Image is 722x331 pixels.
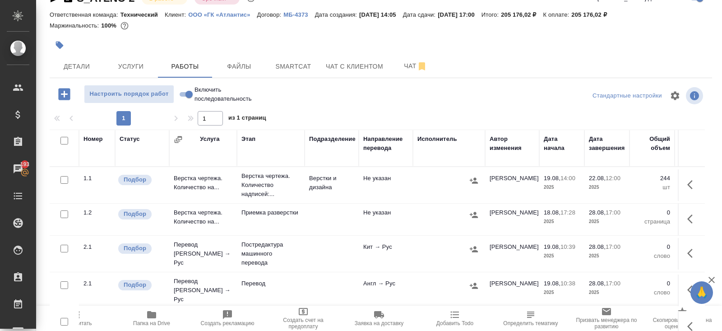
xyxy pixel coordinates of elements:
p: 2025 [589,183,625,192]
td: Не указан [359,204,413,235]
p: 17:00 [606,243,620,250]
button: Создать рекламацию [190,306,265,331]
div: Общий объем [634,135,670,153]
span: Чат с клиентом [326,61,383,72]
td: Перевод [PERSON_NAME] → Рус [169,236,237,272]
span: Призвать менеджера по развитию [574,317,639,330]
p: 0 [634,208,670,217]
span: Smartcat [272,61,315,72]
p: Подбор [124,175,146,184]
p: Ответственная команда: [50,11,120,18]
p: Дата сдачи: [403,11,438,18]
span: Детали [55,61,98,72]
p: 19.08, [544,243,560,250]
td: Верстка чертежа. Количество на... [169,169,237,201]
p: слово [634,252,670,261]
p: Подбор [124,210,146,219]
p: [DATE] 17:00 [438,11,481,18]
p: Подбор [124,244,146,253]
button: Папка на Drive [114,306,190,331]
p: 28.08, [589,209,606,216]
div: Направление перевода [363,135,408,153]
p: страница [634,217,670,226]
p: 22.08, [589,175,606,182]
p: Договор: [257,11,284,18]
p: 17:00 [606,280,620,287]
p: 2025 [544,183,580,192]
span: из 1 страниц [228,112,266,126]
td: [PERSON_NAME] [485,204,539,235]
p: Приемка разверстки [241,208,300,217]
p: К оплате: [543,11,572,18]
div: Подразделение [309,135,356,144]
p: 17:00 [606,209,620,216]
div: Можно подбирать исполнителей [117,279,165,291]
p: 0 [634,279,670,288]
span: Создать рекламацию [201,320,255,326]
button: Пересчитать [38,306,114,331]
span: Включить последовательность [194,85,260,103]
p: 12:00 [606,175,620,182]
div: Можно подбирать исполнителей [117,174,165,186]
button: Сгруппировать [174,135,183,144]
span: Скопировать ссылку на оценку заказа [650,317,715,330]
p: Маржинальность: [50,22,101,29]
button: Добавить Todo [417,306,493,331]
span: Настроить таблицу [664,85,686,107]
div: split button [590,89,664,103]
div: Статус [120,135,140,144]
p: 2025 [544,288,580,297]
button: Назначить [467,279,481,293]
td: Перевод [PERSON_NAME] → Рус [169,272,237,308]
p: 205 176,02 ₽ [571,11,613,18]
div: 2.1 [83,242,111,252]
p: Итого: [481,11,501,18]
button: Назначить [467,174,481,187]
span: Настроить порядок работ [89,89,169,99]
p: 2025 [589,288,625,297]
td: Верстка чертежа. Количество на... [169,204,237,235]
td: [PERSON_NAME] [485,169,539,201]
span: Работы [163,61,207,72]
p: ООО «ГК «Атлантис» [188,11,257,18]
span: Услуги [109,61,153,72]
a: 193 [2,158,34,180]
td: Верстки и дизайна [305,169,359,201]
p: 205 176,02 ₽ [501,11,543,18]
p: Технический [120,11,165,18]
p: 14:00 [560,175,575,182]
div: Автор изменения [490,135,535,153]
span: Чат [394,61,437,72]
div: Этап [241,135,255,144]
p: 19.08, [544,175,560,182]
td: [PERSON_NAME] [485,238,539,270]
p: Подбор [124,280,146,289]
p: 18.08, [544,209,560,216]
svg: Отписаться [417,61,427,72]
button: Здесь прячутся важные кнопки [682,279,703,301]
div: 2.1 [83,279,111,288]
span: Файлы [218,61,261,72]
p: Постредактура машинного перевода [241,240,300,267]
div: Можно подбирать исполнителей [117,242,165,255]
p: Дата создания: [315,11,359,18]
button: Создать счет на предоплату [265,306,341,331]
div: 1.2 [83,208,111,217]
span: 🙏 [694,283,709,302]
button: Призвать менеджера по развитию [569,306,644,331]
p: Клиент: [165,11,188,18]
div: Исполнитель [417,135,457,144]
p: 2025 [589,252,625,261]
p: [DATE] 14:05 [359,11,403,18]
p: 2025 [544,252,580,261]
p: 244 [634,174,670,183]
p: 17:28 [560,209,575,216]
p: слово [634,288,670,297]
div: Дата завершения [589,135,625,153]
a: МБ-4373 [283,10,315,18]
span: Создать счет на предоплату [271,317,336,330]
div: Услуга [200,135,219,144]
p: 10:38 [560,280,575,287]
span: Заявка на доставку [355,320,403,326]
p: Верстка чертежа. Количество надписей:... [241,172,300,199]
